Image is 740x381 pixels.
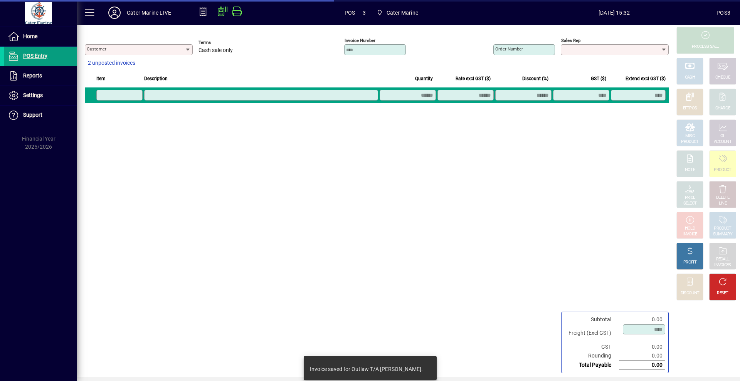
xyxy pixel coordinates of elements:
span: Quantity [415,74,433,83]
span: Reports [23,72,42,79]
div: LINE [719,201,727,206]
div: INVOICES [714,262,731,268]
div: NOTE [685,167,695,173]
span: Cater Marine [373,6,421,20]
td: Freight (Excl GST) [565,324,619,342]
div: MISC [685,133,695,139]
div: SELECT [683,201,697,206]
td: 0.00 [619,361,665,370]
a: Settings [4,86,77,105]
span: Terms [198,40,245,45]
td: Rounding [565,351,619,361]
div: CHARGE [715,106,730,111]
div: EFTPOS [683,106,697,111]
span: Rate excl GST ($) [456,74,491,83]
td: 0.00 [619,342,665,351]
td: GST [565,342,619,351]
div: Cater Marine LIVE [127,7,171,19]
div: CHEQUE [715,75,730,81]
div: SUMMARY [713,232,732,237]
div: CASH [685,75,695,81]
span: POS [345,7,355,19]
div: POS3 [716,7,730,19]
span: Home [23,33,37,39]
span: Support [23,112,42,118]
span: 3 [363,7,366,19]
div: PROFIT [683,260,696,265]
td: Total Payable [565,361,619,370]
div: PRODUCT [714,226,731,232]
td: Subtotal [565,315,619,324]
button: Profile [102,6,127,20]
span: POS Entry [23,53,47,59]
td: 0.00 [619,351,665,361]
mat-label: Customer [87,46,106,52]
a: Reports [4,66,77,86]
div: GL [720,133,725,139]
button: 2 unposted invoices [85,56,138,70]
span: Extend excl GST ($) [626,74,666,83]
span: Description [144,74,168,83]
div: RECALL [716,257,730,262]
span: Settings [23,92,43,98]
mat-label: Invoice number [345,38,375,43]
div: RESET [717,290,728,296]
span: GST ($) [591,74,606,83]
mat-label: Order number [495,46,523,52]
div: PRICE [685,195,695,201]
span: Cash sale only [198,47,233,54]
div: ACCOUNT [714,139,732,145]
span: Item [96,74,106,83]
span: Discount (%) [522,74,548,83]
a: Support [4,106,77,125]
a: Home [4,27,77,46]
span: Cater Marine [387,7,418,19]
div: PROCESS SALE [692,44,719,50]
div: DISCOUNT [681,290,699,296]
div: PRODUCT [714,167,731,173]
div: Invoice saved for Outlaw T/A [PERSON_NAME]. [310,365,423,373]
div: INVOICE [683,232,697,237]
span: [DATE] 15:32 [512,7,716,19]
div: PRODUCT [681,139,698,145]
div: HOLD [685,226,695,232]
div: DELETE [716,195,729,201]
span: 2 unposted invoices [88,59,135,67]
mat-label: Sales rep [561,38,580,43]
td: 0.00 [619,315,665,324]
